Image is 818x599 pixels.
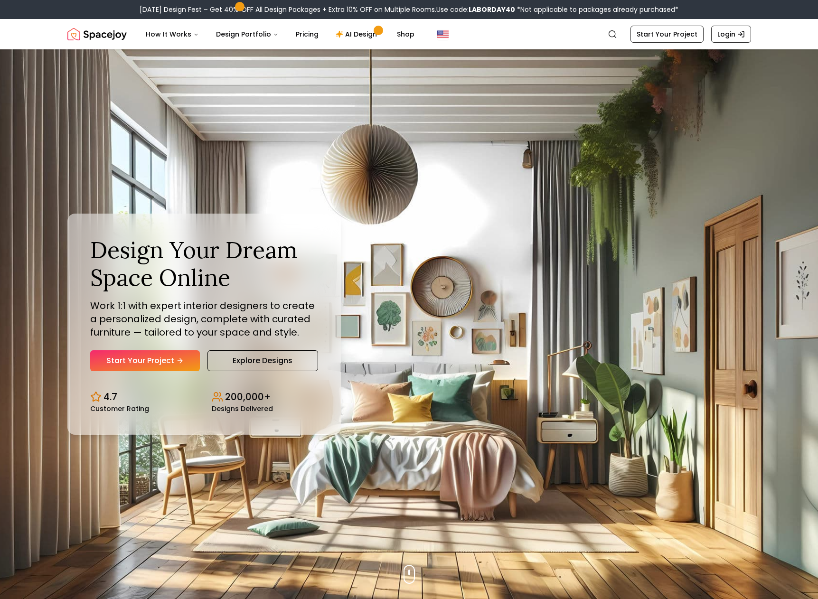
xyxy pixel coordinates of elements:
img: Spacejoy Logo [67,25,127,44]
nav: Global [67,19,751,49]
a: Explore Designs [207,350,318,371]
b: LABORDAY40 [469,5,515,14]
a: AI Design [328,25,387,44]
div: [DATE] Design Fest – Get 40% OFF All Design Packages + Extra 10% OFF on Multiple Rooms. [140,5,678,14]
p: 4.7 [103,390,117,403]
button: How It Works [138,25,207,44]
span: Use code: [436,5,515,14]
a: Shop [389,25,422,44]
img: United States [437,28,449,40]
a: Pricing [288,25,326,44]
nav: Main [138,25,422,44]
small: Customer Rating [90,405,149,412]
span: *Not applicable to packages already purchased* [515,5,678,14]
a: Spacejoy [67,25,127,44]
a: Start Your Project [90,350,200,371]
div: Design stats [90,383,318,412]
a: Login [711,26,751,43]
small: Designs Delivered [212,405,273,412]
a: Start Your Project [630,26,704,43]
p: 200,000+ [225,390,271,403]
h1: Design Your Dream Space Online [90,236,318,291]
p: Work 1:1 with expert interior designers to create a personalized design, complete with curated fu... [90,299,318,339]
button: Design Portfolio [208,25,286,44]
